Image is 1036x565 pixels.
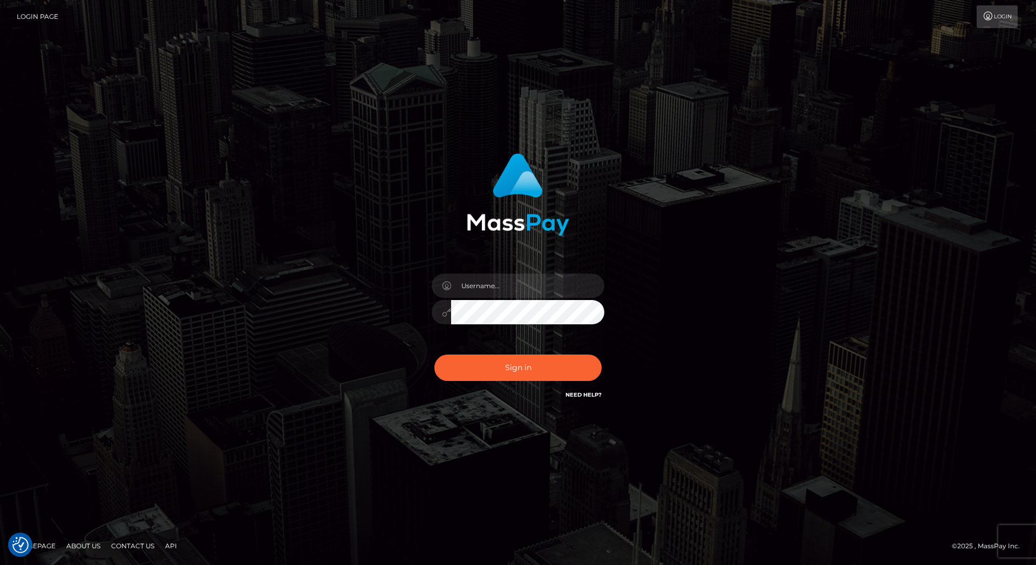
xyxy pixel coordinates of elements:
[467,153,569,236] img: MassPay Login
[451,274,604,298] input: Username...
[565,391,602,398] a: Need Help?
[434,355,602,381] button: Sign in
[12,537,29,553] img: Revisit consent button
[952,540,1028,552] div: © 2025 , MassPay Inc.
[107,537,159,554] a: Contact Us
[62,537,105,554] a: About Us
[161,537,181,554] a: API
[12,537,60,554] a: Homepage
[17,5,58,28] a: Login Page
[12,537,29,553] button: Consent Preferences
[977,5,1018,28] a: Login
